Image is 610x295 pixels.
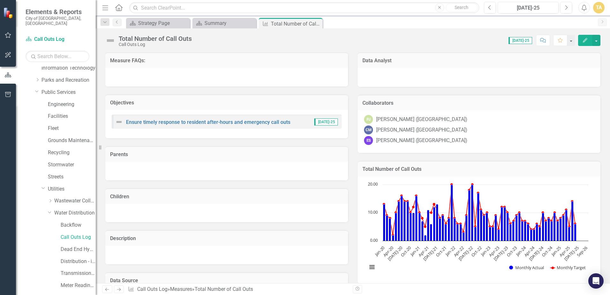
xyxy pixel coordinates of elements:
path: Apr-20, 2. Monthly Actual. [392,235,394,241]
a: Parks and Recreation [41,77,96,84]
path: Jun-22, 18. Monthly Target. [468,189,471,191]
text: Oct-20 [399,245,412,258]
div: » » [128,286,348,293]
div: PJ [364,115,373,124]
path: Mar-23, 9. Monthly Target. [495,214,497,217]
a: Grounds Maintenance [48,137,96,144]
a: Dead End Hydrant Flushing Log [61,246,96,253]
button: Show Monthly Actual [509,265,544,270]
h3: Description [110,236,343,241]
path: Dec-24, 7. Monthly Actual. [557,221,559,241]
path: May-25, 14. Monthly Target. [571,200,574,203]
span: [DATE]-25 [509,37,532,44]
a: Call Outs Log [61,234,96,241]
path: Aug-24, 7. Monthly Target. [545,220,547,222]
path: Apr-22, 3. Monthly Target. [462,231,465,233]
path: Jun-22, 18. Monthly Actual. [468,190,471,241]
input: Search ClearPoint... [129,2,479,13]
path: Aug-22, 5. Monthly Actual. [474,227,477,241]
path: Dec-23, 7. Monthly Target. [521,220,524,222]
div: Summary [205,19,255,27]
path: Dec-20, 16. Monthly Target. [415,194,418,197]
path: Feb-25, 9. Monthly Actual. [562,215,565,241]
path: Jul-23, 10. Monthly Target. [506,211,509,214]
path: Jun-20, 14. Monthly Target. [398,200,400,203]
div: Call Outs Log [119,42,192,47]
text: Apr-21 [417,245,430,258]
path: Feb-22, 6. Monthly Target. [456,223,459,225]
a: Call Outs Log [137,286,167,292]
text: Jan-24 [514,245,527,257]
path: Dec-21, 20. Monthly Actual. [451,185,453,241]
path: Mar-21, 5. Monthly Target. [424,225,427,228]
text: 20.00 [368,181,378,187]
path: Apr-21, 11. Monthly Actual. [427,210,429,241]
path: May-23, 12. Monthly Target. [501,206,503,208]
text: 10.00 [368,209,378,215]
a: Summary [194,19,255,27]
h3: Data Source [110,278,343,284]
path: Nov-20, 10. Monthly Actual. [413,213,415,241]
path: Feb-25, 9. Monthly Target. [562,214,565,217]
text: Sep-26 [576,245,589,258]
span: Elements & Reports [26,8,89,16]
path: Feb-22, 6. Monthly Actual. [457,224,459,241]
path: Sept - 20, 14. Monthly Target. [406,200,409,203]
div: CM [364,125,373,134]
path: May-20, 10. Monthly Actual. [395,213,397,241]
path: Mar-20, 8. Monthly Actual. [389,218,391,241]
path: May-22, 9. Monthly Actual. [465,215,468,241]
path: Sept - 22, 17. Monthly Actual. [477,193,480,241]
text: Apr-25 [558,245,571,258]
path: May-21, 6. Monthly Actual. [430,224,432,241]
path: Jun-25, 6. Monthly Target. [574,223,577,225]
path: Sept - 21, 9. Monthly Actual. [442,215,444,241]
text: [DATE]-25 [563,245,580,262]
h3: Data Analyst [362,58,596,64]
div: Chart. Highcharts interactive chart. [364,181,594,277]
path: May-20, 10. Monthly Target. [395,211,397,214]
path: Feb-23, 5. Monthly Actual. [492,227,494,241]
path: Sep-24, 8. Monthly Actual. [548,218,550,241]
div: ES [364,136,373,145]
text: [DATE]-23 [492,245,509,262]
path: Apr-23, 4. Monthly Actual. [498,229,500,241]
path: Oct-24, 7. Monthly Target. [550,220,553,222]
path: Nov-21, 8. Monthly Target. [448,217,450,219]
path: Feb-24, 6. Monthly Actual. [527,224,529,241]
h3: Collaborators [362,100,596,106]
path: May-24, 6. Monthly Target. [536,223,538,225]
path: Feb-21, 7. Monthly Actual. [421,221,424,241]
a: Transmission and Distribution [61,270,96,277]
path: Aug-21, 8. Monthly Target. [439,217,441,219]
path: Aug-21, 8. Monthly Actual. [439,218,441,241]
button: Show Monthly Target [550,265,586,270]
path: Jun-21, 12. Monthly Actual. [433,207,435,241]
path: Oct-21, 6. Monthly Actual. [445,224,447,241]
div: TA [593,2,605,13]
div: Total Number of Call Outs [271,20,321,28]
div: [PERSON_NAME] ([GEOGRAPHIC_DATA]) [376,126,467,134]
path: Mar-24, 4. Monthly Target. [530,228,532,231]
path: Dec-21, 20. Monthly Target. [450,183,453,186]
text: Jan-20 [373,245,386,258]
text: Jan-22 [444,245,457,258]
path: Jan-21, 10. Monthly Target. [418,211,421,214]
path: May-22, 9. Monthly Target. [465,214,468,217]
path: Jan-20, 13. Monthly Target. [383,203,385,205]
path: Feb-24, 6. Monthly Target. [527,223,530,225]
path: Aug-23, 6. Monthly Target. [509,223,512,225]
path: Jul-20, 16. Monthly Actual. [401,196,403,241]
path: Jul-20, 16. Monthly Target. [400,194,403,197]
path: Nov-21, 8. Monthly Actual. [448,218,450,241]
path: Sep-23, 7. Monthly Target. [512,220,515,222]
path: Mar-20, 8. Monthly Target. [389,217,391,219]
path: Dec-20, 16. Monthly Actual. [415,196,418,241]
path: Sep-24, 8. Monthly Target. [547,217,550,219]
div: [DATE]-25 [500,4,556,12]
text: Apr-22 [452,245,465,258]
path: Feb-23, 5. Monthly Target. [492,225,494,228]
img: Not Defined [115,118,123,126]
text: Jan-21 [408,245,421,258]
div: Open Intercom Messenger [588,273,604,289]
